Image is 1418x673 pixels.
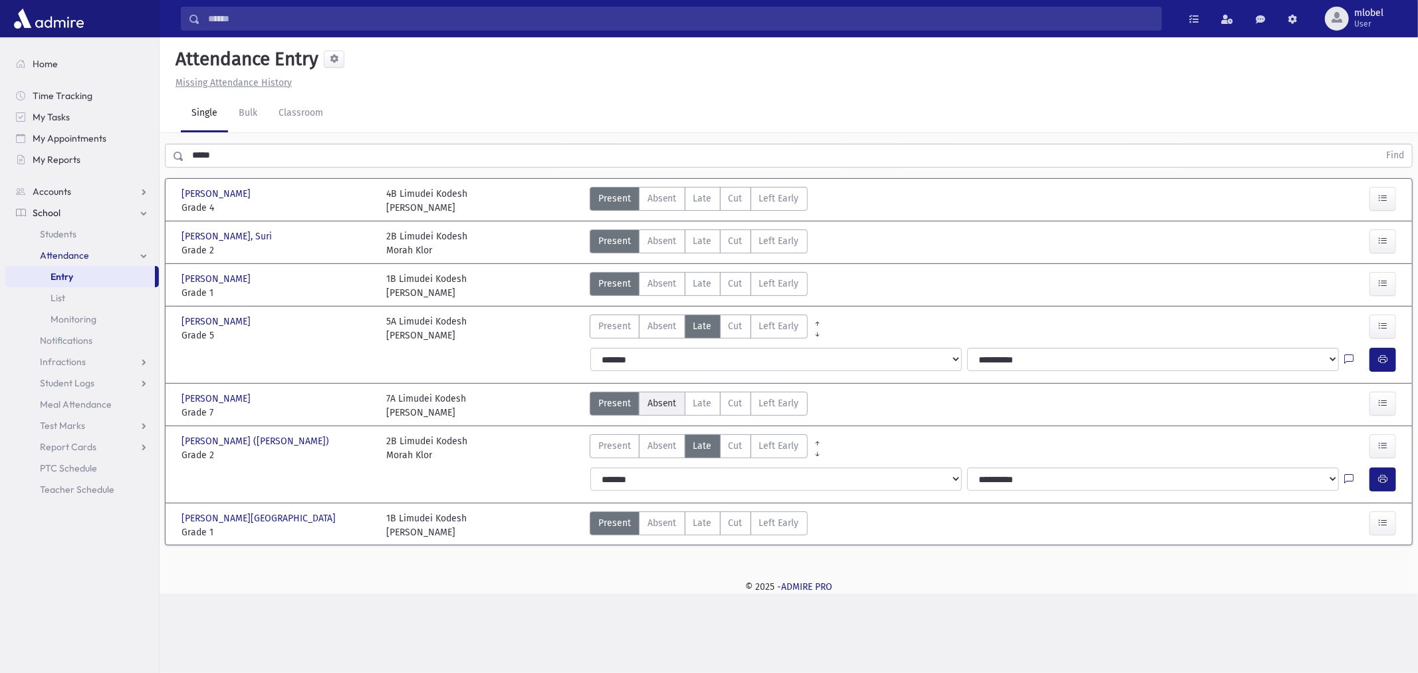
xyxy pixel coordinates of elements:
[648,277,677,291] span: Absent
[5,309,159,330] a: Monitoring
[200,7,1161,31] input: Search
[648,516,677,530] span: Absent
[386,315,467,342] div: 5A Limudei Kodesh [PERSON_NAME]
[33,207,60,219] span: School
[181,229,275,243] span: [PERSON_NAME], Suri
[781,581,832,593] a: ADMIRE PRO
[759,234,799,248] span: Left Early
[590,511,808,539] div: AttTypes
[170,48,318,70] h5: Attendance Entry
[590,434,808,462] div: AttTypes
[729,516,743,530] span: Cut
[5,394,159,415] a: Meal Attendance
[648,439,677,453] span: Absent
[5,181,159,202] a: Accounts
[598,439,631,453] span: Present
[181,201,373,215] span: Grade 4
[181,272,253,286] span: [PERSON_NAME]
[598,319,631,333] span: Present
[181,315,253,329] span: [PERSON_NAME]
[40,249,89,261] span: Attendance
[386,511,467,539] div: 1B Limudei Kodesh [PERSON_NAME]
[648,319,677,333] span: Absent
[176,77,292,88] u: Missing Attendance History
[33,154,80,166] span: My Reports
[5,351,159,372] a: Infractions
[598,192,631,205] span: Present
[598,396,631,410] span: Present
[51,313,96,325] span: Monitoring
[386,434,467,462] div: 2B Limudei Kodesh Morah Klor
[598,277,631,291] span: Present
[759,277,799,291] span: Left Early
[386,187,467,215] div: 4B Limudei Kodesh [PERSON_NAME]
[648,192,677,205] span: Absent
[33,186,71,198] span: Accounts
[693,439,712,453] span: Late
[386,229,467,257] div: 2B Limudei Kodesh Morah Klor
[5,53,159,74] a: Home
[33,58,58,70] span: Home
[181,406,373,420] span: Grade 7
[648,234,677,248] span: Absent
[5,106,159,128] a: My Tasks
[181,95,228,132] a: Single
[181,392,253,406] span: [PERSON_NAME]
[40,462,97,474] span: PTC Schedule
[693,319,712,333] span: Late
[5,458,159,479] a: PTC Schedule
[40,335,92,346] span: Notifications
[759,396,799,410] span: Left Early
[5,245,159,266] a: Attendance
[40,483,114,495] span: Teacher Schedule
[693,277,712,291] span: Late
[5,202,159,223] a: School
[181,187,253,201] span: [PERSON_NAME]
[1354,19,1383,29] span: User
[5,479,159,500] a: Teacher Schedule
[170,77,292,88] a: Missing Attendance History
[181,286,373,300] span: Grade 1
[693,396,712,410] span: Late
[268,95,334,132] a: Classroom
[181,580,1397,594] div: © 2025 -
[1354,8,1383,19] span: mlobel
[729,396,743,410] span: Cut
[693,192,712,205] span: Late
[759,319,799,333] span: Left Early
[5,149,159,170] a: My Reports
[729,439,743,453] span: Cut
[590,272,808,300] div: AttTypes
[181,434,332,448] span: [PERSON_NAME] ([PERSON_NAME])
[40,420,85,432] span: Test Marks
[590,187,808,215] div: AttTypes
[5,372,159,394] a: Student Logs
[590,229,808,257] div: AttTypes
[181,243,373,257] span: Grade 2
[5,436,159,458] a: Report Cards
[598,516,631,530] span: Present
[181,329,373,342] span: Grade 5
[5,128,159,149] a: My Appointments
[33,111,70,123] span: My Tasks
[40,441,96,453] span: Report Cards
[5,330,159,351] a: Notifications
[181,511,338,525] span: [PERSON_NAME][GEOGRAPHIC_DATA]
[693,234,712,248] span: Late
[181,525,373,539] span: Grade 1
[598,234,631,248] span: Present
[33,132,106,144] span: My Appointments
[759,439,799,453] span: Left Early
[181,448,373,462] span: Grade 2
[11,5,87,32] img: AdmirePro
[51,271,73,283] span: Entry
[33,90,92,102] span: Time Tracking
[590,392,808,420] div: AttTypes
[386,272,467,300] div: 1B Limudei Kodesh [PERSON_NAME]
[1378,144,1412,167] button: Find
[40,228,76,240] span: Students
[693,516,712,530] span: Late
[51,292,65,304] span: List
[5,223,159,245] a: Students
[729,277,743,291] span: Cut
